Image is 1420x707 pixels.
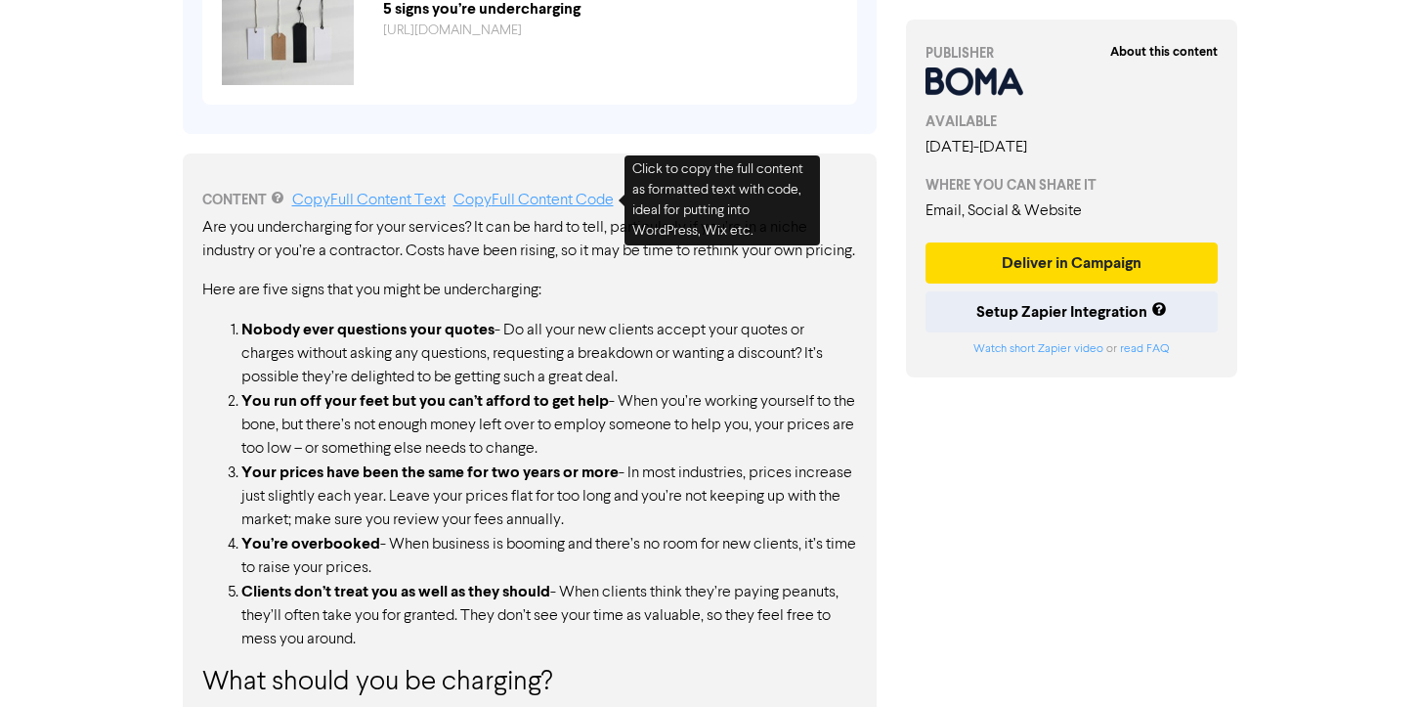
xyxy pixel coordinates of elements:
div: PUBLISHER [925,43,1219,64]
div: Email, Social & Website [925,199,1219,223]
a: read FAQ [1120,343,1169,355]
div: Click to copy the full content as formatted text with code, ideal for putting into WordPress, Wix... [624,155,820,245]
strong: About this content [1110,44,1218,60]
button: Deliver in Campaign [925,243,1219,284]
div: or [925,340,1219,358]
p: Are you undercharging for your services? It can be hard to tell, particularly if you’re in a nich... [202,216,857,263]
div: AVAILABLE [925,111,1219,132]
strong: Nobody ever questions your quotes [241,320,495,339]
strong: You run off your feet but you can’t afford to get help [241,391,609,411]
strong: Your prices have been the same for two years or more [241,463,619,482]
a: [URL][DOMAIN_NAME] [383,23,522,37]
strong: Clients don’t treat you as well as they should [241,582,550,601]
iframe: Chat Widget [1169,496,1420,707]
h3: What should you be charging? [202,667,857,700]
button: Setup Zapier Integration [925,291,1219,332]
div: [DATE] - [DATE] [925,136,1219,159]
div: WHERE YOU CAN SHARE IT [925,175,1219,196]
div: CONTENT [202,189,857,212]
a: Copy Full Content Code [453,193,614,208]
strong: You’re overbooked [241,534,380,553]
a: Copy Full Content Text [292,193,446,208]
li: - Do all your new clients accept your quotes or charges without asking any questions, requesting ... [241,318,857,389]
li: - When you’re working yourself to the bone, but there’s not enough money left over to employ some... [241,389,857,461]
p: Here are five signs that you might be undercharging: [202,279,857,302]
li: - In most industries, prices increase just slightly each year. Leave your prices flat for too lon... [241,461,857,532]
div: https://public2.bomamarketing.com/cp/liH3u0fbhiSZpuZUvZ4Da?sa=yvw3fmF1 [368,21,852,41]
li: - When clients think they’re paying peanuts, they’ll often take you for granted. They don’t see y... [241,580,857,651]
li: - When business is booming and there’s no room for new clients, it’s time to raise your prices. [241,532,857,580]
a: Watch short Zapier video [973,343,1103,355]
